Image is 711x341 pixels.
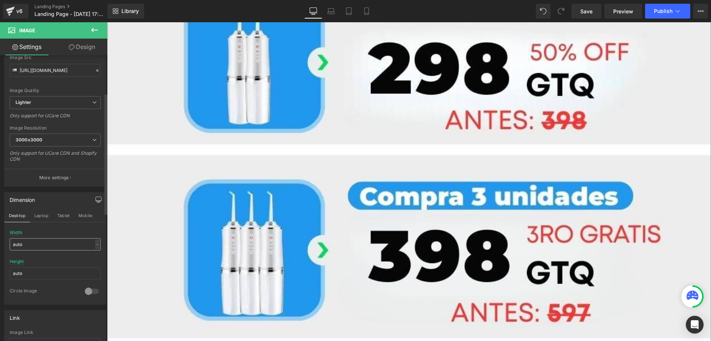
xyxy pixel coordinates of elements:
p: More settings [39,174,69,181]
div: Image Link [10,330,101,335]
button: Redo [554,4,568,19]
input: auto [10,238,101,250]
a: Laptop [322,4,340,19]
span: Save [580,7,592,15]
div: Open Intercom Messenger [686,316,704,334]
a: Mobile [358,4,375,19]
input: Link [10,64,101,77]
div: v6 [15,6,24,16]
div: Circle Image [10,288,77,296]
a: v6 [3,4,29,19]
div: Height [10,259,24,264]
button: Mobile [74,209,97,222]
a: New Library [107,4,144,19]
a: Desktop [304,4,322,19]
b: Lighter [16,99,31,105]
a: Design [55,39,109,55]
button: Undo [536,4,551,19]
span: Image [19,27,35,33]
div: Width [10,230,22,235]
span: Preview [613,7,633,15]
div: Image Resolution [10,125,101,131]
div: Only support for UCare CDN and Shopify CDN [10,150,101,167]
button: Tablet [53,209,74,222]
a: Landing Pages [34,4,120,10]
button: More [693,4,708,19]
button: Desktop [4,209,30,222]
button: More settings [4,169,106,186]
div: Only support for UCare CDN [10,113,101,124]
span: Library [121,8,139,14]
input: auto [10,267,101,279]
button: Publish [645,4,690,19]
div: Image Src [10,55,101,60]
a: Preview [604,4,642,19]
b: 3000x3000 [16,137,42,142]
div: Link [10,311,20,321]
div: Dimension [10,193,35,203]
span: Publish [654,8,672,14]
span: Landing Page - [DATE] 17:29:25 [34,11,106,17]
div: - [95,239,100,249]
a: Tablet [340,4,358,19]
button: Laptop [30,209,53,222]
div: Image Quality [10,88,101,93]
